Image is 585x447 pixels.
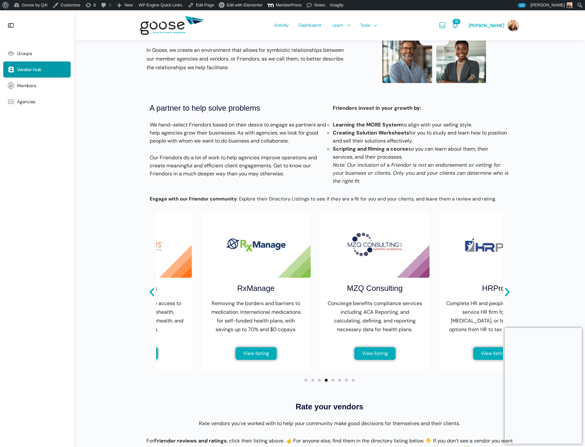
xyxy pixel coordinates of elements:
a: View listing [354,347,395,360]
div: Previous slide [146,287,157,298]
span: [PERSON_NAME] [469,23,504,28]
p: : Explore their Directory Listings to see if they are a fit for you and your clients, and leave t... [150,195,500,203]
span: Go to slide 7 [345,379,348,382]
span: Vendor Hub [17,67,41,72]
strong: reviews and ratings [177,437,227,444]
span: Go to slide 8 [352,379,355,382]
a: [PERSON_NAME] [469,10,519,41]
iframe: Popup CTA [505,328,582,444]
span: Tools [360,10,370,40]
a: View listing [473,347,514,360]
strong: Creating Solution Worksheets [333,129,409,136]
div: Next slide [502,287,513,298]
li: so you can learn about them, their services, and their processes. [333,145,510,161]
span: Go to slide 6 [338,379,341,382]
span: View listing [362,351,388,356]
p: Complete HR and people solutions. Full-service HR firm for project, [MEDICAL_DATA], or fee-for-se... [446,299,542,334]
a: Agencies [3,94,71,110]
a: Groups [3,45,71,61]
iframe: Chat Widget [441,367,585,447]
span: Learn [332,10,343,40]
em: Note: Our inclusion of a Friendor is not an endorsement or vetting for your business or clients. ... [333,162,509,184]
div: 5 / 8 [439,212,548,369]
a: Tools [357,10,379,41]
p: Concierge benefits compliance services including ACA Reporting, and calculating, defining, and re... [327,299,423,334]
span: Activity [274,10,289,40]
span: Go to slide 3 [318,379,321,382]
a: Notifications [451,10,459,41]
p: We hand-select Friendors based on their desire to engage as partners and help agencies grow their... [150,121,326,145]
div: Carousel [156,212,503,382]
span: Members [17,83,36,88]
a: Dashboard [295,10,324,41]
span: 122 [518,3,526,8]
p: In Goose, we create an environment that allows for symbiotic relationships between our member age... [146,46,348,72]
a: Learn [329,10,352,41]
span: View listing [481,351,507,356]
span: Go to slide 2 [311,379,314,382]
p: Our Friendors do a lot of work to help agencies improve operations and create meaningful and effi... [150,154,326,178]
strong: Learning the MORE System [333,121,402,128]
a: Messages [439,10,446,41]
span: Go to slide 1 [305,379,307,382]
h2: HRPro [482,283,505,294]
p: Rate vendors you’ve worked with to help your community make good decisions for themselves and the... [146,419,513,428]
span: Groups [17,51,32,56]
strong: Friendor [154,437,176,444]
span: Edit with Elementor [226,3,262,7]
span: Go to slide 5 [332,379,334,382]
span: Agencies [17,99,35,105]
a: Vendor Hub [3,61,71,78]
h2: Rate your vendors [146,401,513,413]
h2: MZQ Consulting [347,283,403,294]
span: Dashboard [298,10,321,40]
b: A partner to help solve problems [150,104,260,112]
div: 4 / 8 [320,212,430,369]
span: Go to slide 4 [325,379,328,382]
a: Activity [271,10,292,41]
li: for you to study and learn how to position and sell their solutions effectively. [333,129,510,145]
strong: Engage with our Friendor community [150,196,237,202]
li: to align with your selling style. [333,121,510,129]
strong: Scripting and filming a course [333,145,408,152]
span: 122 [453,19,460,24]
strong: Friendors invest in your growth by: [333,105,421,111]
a: Members [3,78,71,94]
